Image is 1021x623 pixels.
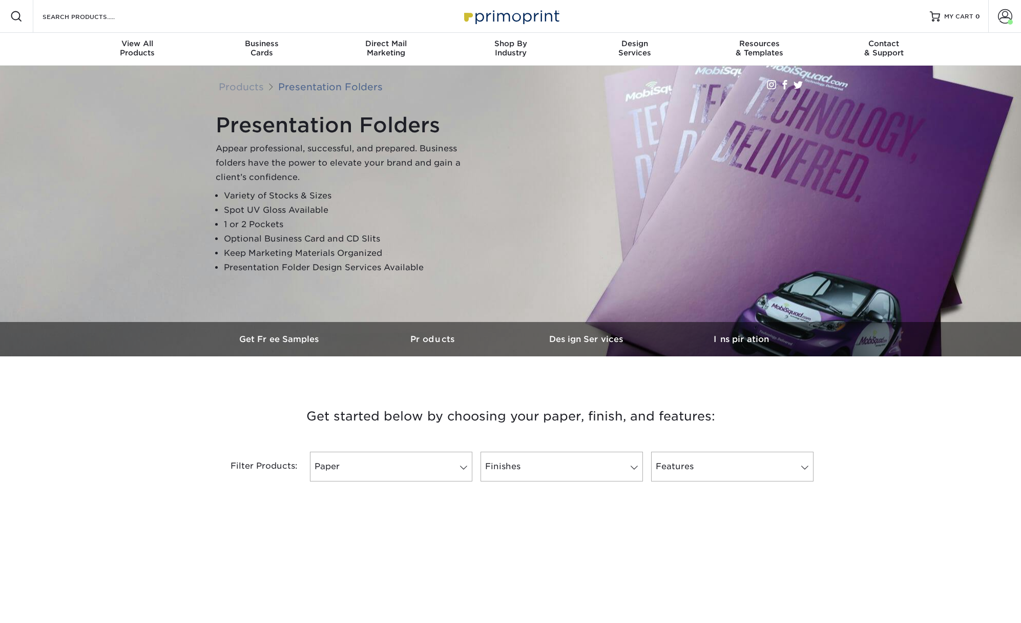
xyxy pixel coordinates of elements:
[199,33,324,66] a: BusinessCards
[448,33,573,66] a: Shop ByIndustry
[224,232,472,246] li: Optional Business Card and CD Slits
[481,452,643,481] a: Finishes
[448,39,573,57] div: Industry
[822,39,946,48] span: Contact
[216,113,472,137] h1: Presentation Folders
[460,5,562,27] img: Primoprint
[822,39,946,57] div: & Support
[203,322,357,356] a: Get Free Samples
[224,246,472,260] li: Keep Marketing Materials Organized
[448,39,573,48] span: Shop By
[573,33,697,66] a: DesignServices
[573,39,697,48] span: Design
[203,334,357,344] h3: Get Free Samples
[216,142,472,185] p: Appear professional, successful, and prepared. Business folders have the power to elevate your br...
[224,203,472,217] li: Spot UV Gloss Available
[75,39,200,57] div: Products
[211,393,810,439] h3: Get started below by choosing your paper, finish, and features:
[75,39,200,48] span: View All
[199,39,324,57] div: Cards
[224,260,472,275] li: Presentation Folder Design Services Available
[357,322,511,356] a: Products
[357,334,511,344] h3: Products
[75,33,200,66] a: View AllProducts
[573,39,697,57] div: Services
[697,39,822,48] span: Resources
[324,39,448,57] div: Marketing
[697,39,822,57] div: & Templates
[511,322,664,356] a: Design Services
[224,217,472,232] li: 1 or 2 Pockets
[324,33,448,66] a: Direct MailMarketing
[664,322,818,356] a: Inspiration
[310,452,472,481] a: Paper
[224,189,472,203] li: Variety of Stocks & Sizes
[324,39,448,48] span: Direct Mail
[41,10,141,23] input: SEARCH PRODUCTS.....
[278,81,383,92] a: Presentation Folders
[651,452,814,481] a: Features
[664,334,818,344] h3: Inspiration
[219,81,264,92] a: Products
[199,39,324,48] span: Business
[975,13,980,20] span: 0
[822,33,946,66] a: Contact& Support
[511,334,664,344] h3: Design Services
[944,12,973,21] span: MY CART
[203,452,306,481] div: Filter Products:
[697,33,822,66] a: Resources& Templates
